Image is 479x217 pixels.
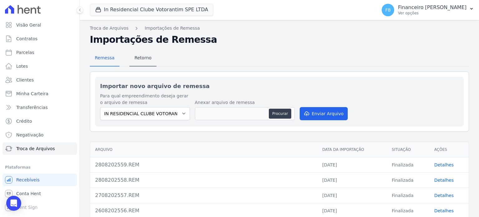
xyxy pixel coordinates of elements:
a: Lotes [2,60,77,72]
button: Enviar Arquivo [300,107,348,120]
div: 2708202557.REM [95,192,312,199]
span: Contratos [16,36,37,42]
a: Transferências [2,101,77,114]
a: Contratos [2,32,77,45]
div: 2808202558.REM [95,176,312,184]
span: FB [385,8,391,12]
a: Remessa [90,50,119,67]
a: Recebíveis [2,174,77,186]
span: Conta Hent [16,190,41,197]
span: Negativação [16,132,44,138]
a: Visão Geral [2,19,77,31]
span: Troca de Arquivos [16,145,55,152]
a: Detalhes [434,178,454,183]
a: Negativação [2,129,77,141]
div: Open Intercom Messenger [6,196,21,211]
a: Conta Hent [2,187,77,200]
td: Finalizada [387,172,429,188]
td: Finalizada [387,188,429,203]
div: Plataformas [5,164,75,171]
label: Para qual empreendimento deseja gerar o arquivo de remessa [100,93,190,106]
span: Remessa [91,52,118,64]
span: Recebíveis [16,177,40,183]
span: Minha Carteira [16,91,48,97]
span: Clientes [16,77,34,83]
p: Ver opções [398,11,467,16]
h2: Importar novo arquivo de remessa [100,82,459,90]
a: Minha Carteira [2,87,77,100]
a: Troca de Arquivos [90,25,128,32]
a: Detalhes [434,208,454,213]
a: Detalhes [434,162,454,167]
nav: Tab selector [90,50,157,67]
span: Transferências [16,104,48,111]
a: Detalhes [434,193,454,198]
button: FB Financeiro [PERSON_NAME] Ver opções [377,1,479,19]
td: [DATE] [317,157,387,172]
th: Arquivo [90,142,317,157]
h2: Importações de Remessa [90,34,469,45]
th: Situação [387,142,429,157]
span: Visão Geral [16,22,41,28]
span: Retorno [131,52,155,64]
span: Crédito [16,118,32,124]
td: [DATE] [317,172,387,188]
span: Lotes [16,63,28,69]
button: Procurar [269,109,291,119]
span: Parcelas [16,49,34,56]
a: Troca de Arquivos [2,142,77,155]
div: 2808202559.REM [95,161,312,169]
a: Clientes [2,74,77,86]
a: Retorno [129,50,157,67]
a: Crédito [2,115,77,127]
button: In Residencial Clube Votorantim SPE LTDA [90,4,213,16]
a: Importações de Remessa [145,25,200,32]
p: Financeiro [PERSON_NAME] [398,4,467,11]
td: [DATE] [317,188,387,203]
th: Data da Importação [317,142,387,157]
a: Parcelas [2,46,77,59]
div: 2608202556.REM [95,207,312,215]
td: Finalizada [387,157,429,172]
th: Ações [429,142,469,157]
label: Anexar arquivo de remessa [195,99,295,106]
nav: Breadcrumb [90,25,469,32]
